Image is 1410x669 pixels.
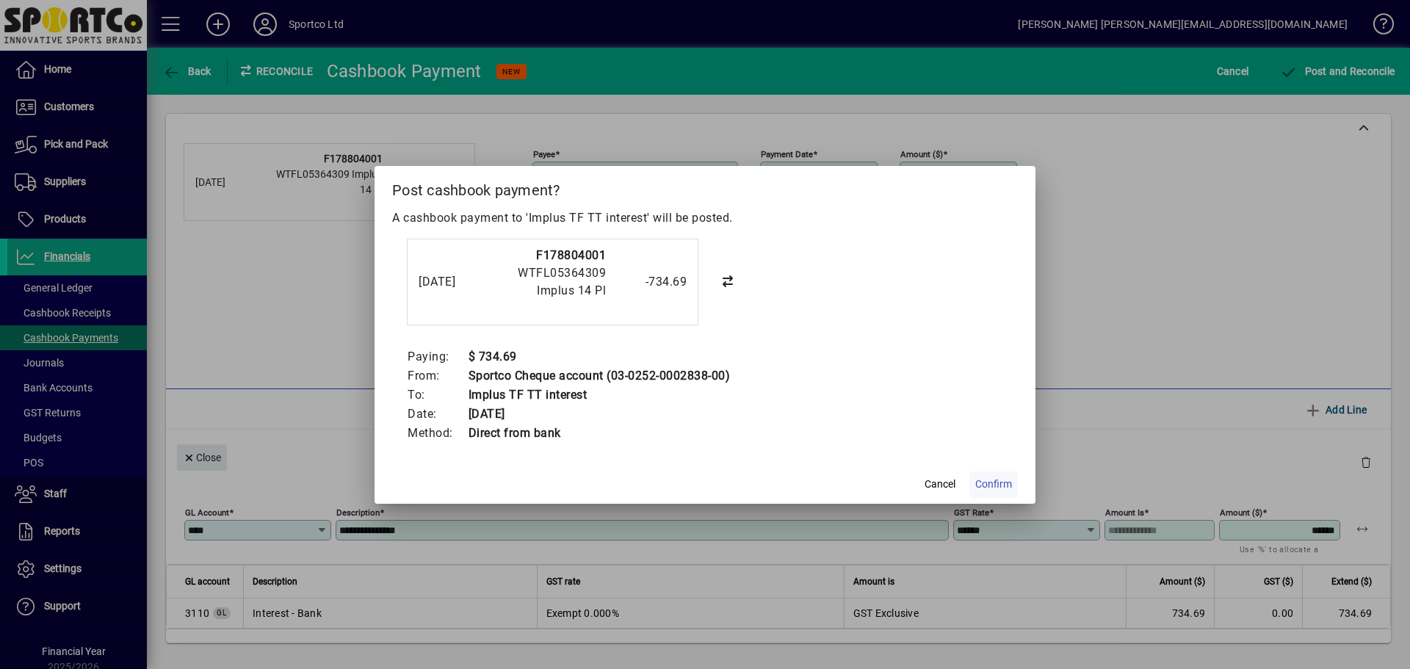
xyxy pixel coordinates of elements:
[536,248,606,262] strong: F178804001
[375,166,1035,209] h2: Post cashbook payment?
[468,424,731,443] td: Direct from bank
[613,273,687,291] div: -734.69
[925,477,955,492] span: Cancel
[916,471,963,498] button: Cancel
[518,266,606,297] span: WTFL05364309 Implus 14 Pl
[468,347,731,366] td: $ 734.69
[407,347,468,366] td: Paying:
[407,386,468,405] td: To:
[975,477,1012,492] span: Confirm
[468,386,731,405] td: Implus TF TT interest
[407,405,468,424] td: Date:
[419,273,477,291] div: [DATE]
[407,366,468,386] td: From:
[392,209,1018,227] p: A cashbook payment to 'Implus TF TT interest' will be posted.
[468,405,731,424] td: [DATE]
[407,424,468,443] td: Method:
[969,471,1018,498] button: Confirm
[468,366,731,386] td: Sportco Cheque account (03-0252-0002838-00)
